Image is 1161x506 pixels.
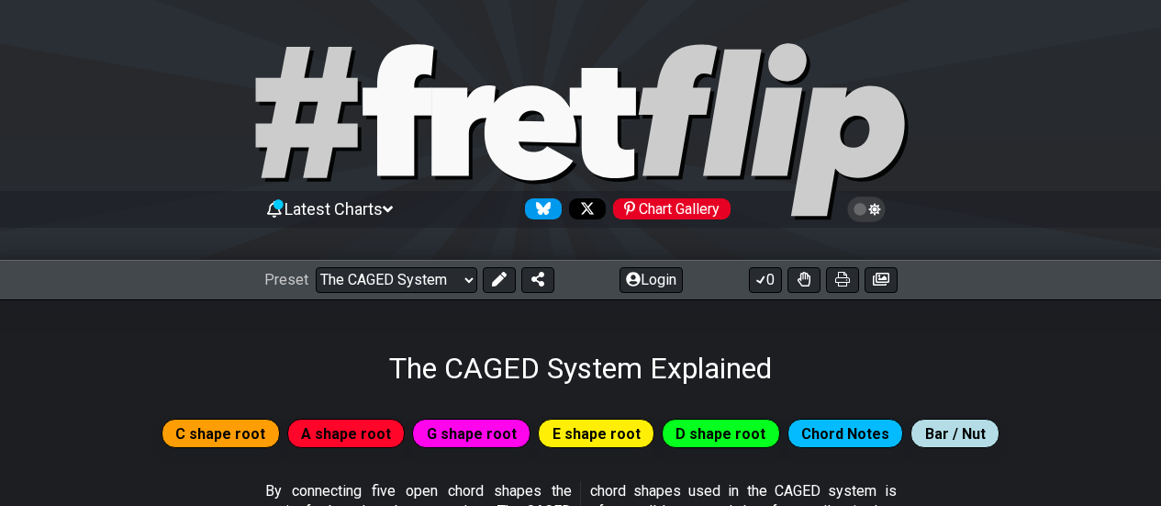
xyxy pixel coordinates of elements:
[613,198,731,219] div: Chart Gallery
[620,267,683,293] button: Login
[749,267,782,293] button: 0
[787,267,821,293] button: Toggle Dexterity for all fretkits
[865,267,898,293] button: Create image
[285,199,383,219] span: Latest Charts
[301,421,391,447] span: A shape root
[925,421,986,447] span: Bar / Nut
[175,421,265,447] span: C shape root
[675,421,765,447] span: D shape root
[427,421,517,447] span: G shape root
[264,271,308,288] span: Preset
[389,351,772,386] h1: The CAGED System Explained
[521,267,554,293] button: Share Preset
[553,421,641,447] span: E shape root
[483,267,516,293] button: Edit Preset
[606,198,731,219] a: #fretflip at Pinterest
[518,198,562,219] a: Follow #fretflip at Bluesky
[856,201,877,218] span: Toggle light / dark theme
[801,421,889,447] span: Chord Notes
[316,267,477,293] select: Preset
[562,198,606,219] a: Follow #fretflip at X
[826,267,859,293] button: Print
